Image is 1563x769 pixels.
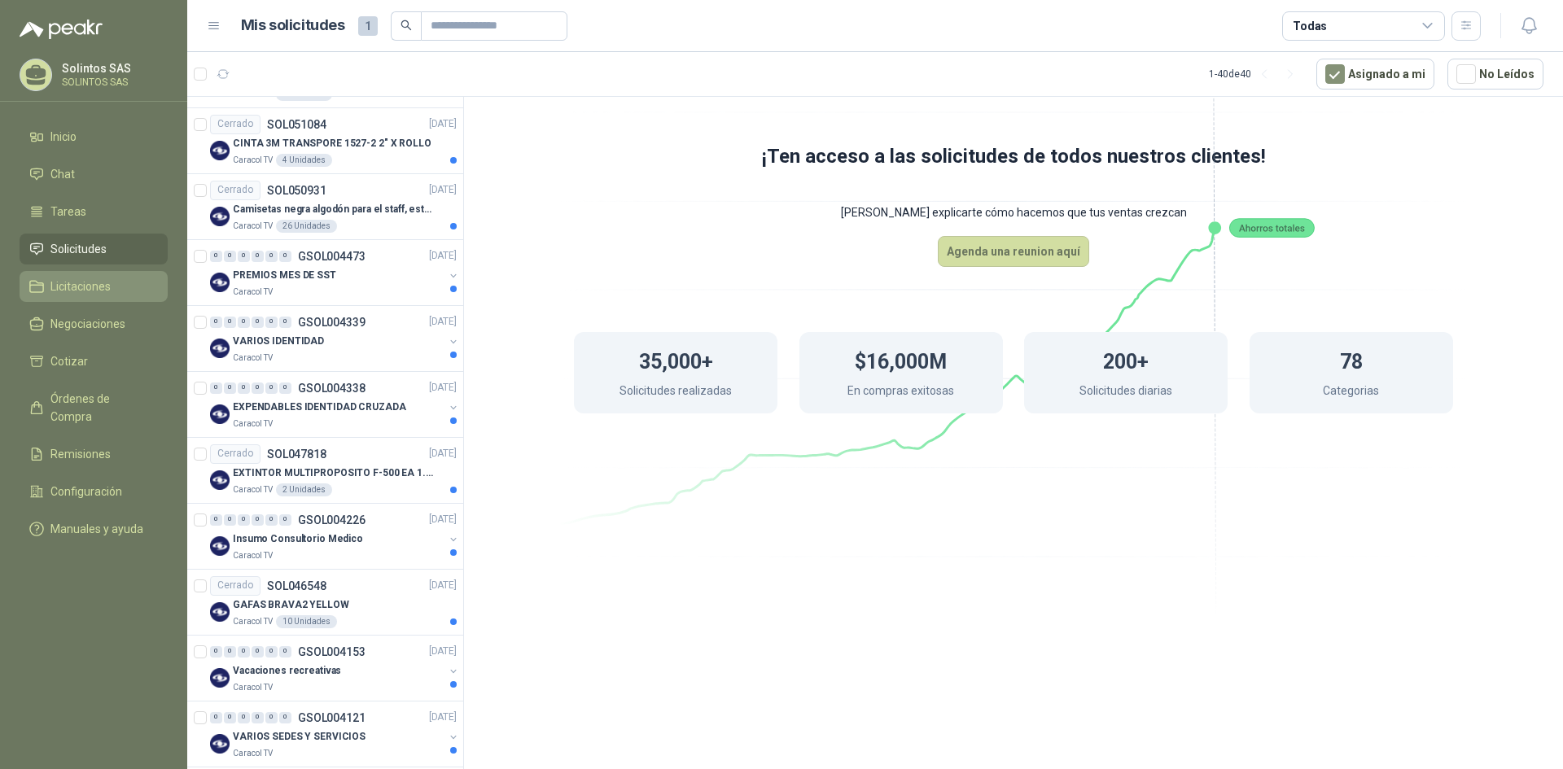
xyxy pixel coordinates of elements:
[20,271,168,302] a: Licitaciones
[210,510,460,562] a: 0 0 0 0 0 0 GSOL004226[DATE] Company LogoInsumo Consultorio MedicoCaracol TV
[252,712,264,723] div: 0
[938,236,1089,267] button: Agenda una reunion aquí
[1209,61,1303,87] div: 1 - 40 de 40
[50,240,107,258] span: Solicitudes
[50,445,111,463] span: Remisiones
[238,514,250,526] div: 0
[265,251,278,262] div: 0
[279,514,291,526] div: 0
[210,141,230,160] img: Company Logo
[50,520,143,538] span: Manuales y ayuda
[210,642,460,694] a: 0 0 0 0 0 0 GSOL004153[DATE] Company LogoVacaciones recreativasCaracol TV
[267,185,326,196] p: SOL050931
[20,196,168,227] a: Tareas
[50,390,152,426] span: Órdenes de Compra
[20,20,103,39] img: Logo peakr
[233,417,273,430] p: Caracol TV
[509,142,1518,173] h1: ¡Ten acceso a las solicitudes de todos nuestros clientes!
[20,476,168,507] a: Configuración
[62,63,164,74] p: Solintos SAS
[276,154,332,167] div: 4 Unidades
[276,483,332,496] div: 2 Unidades
[276,220,337,233] div: 26 Unidades
[210,708,460,760] a: 0 0 0 0 0 0 GSOL004121[DATE] Company LogoVARIOS SEDES Y SERVICIOSCaracol TV
[429,380,457,395] p: [DATE]
[50,165,75,183] span: Chat
[639,342,713,378] h1: 35,000+
[509,189,1518,236] p: [PERSON_NAME] explicarte cómo hacemos que tus ventas crezcan
[20,383,168,432] a: Órdenes de Compra
[238,646,250,658] div: 0
[429,182,457,198] p: [DATE]
[279,646,291,658] div: 0
[233,334,324,349] p: VARIOS IDENTIDAD
[210,115,260,134] div: Cerrado
[50,128,77,146] span: Inicio
[233,286,273,299] p: Caracol TV
[224,382,236,394] div: 0
[620,382,732,404] p: Solicitudes realizadas
[267,448,326,460] p: SOL047818
[224,646,236,658] div: 0
[20,346,168,377] a: Cotizar
[187,174,463,240] a: CerradoSOL050931[DATE] Company LogoCamisetas negra algodón para el staff, estampadas en espalda y...
[429,314,457,330] p: [DATE]
[224,251,236,262] div: 0
[238,712,250,723] div: 0
[187,438,463,504] a: CerradoSOL047818[DATE] Company LogoEXTINTOR MULTIPROPOSITO F-500 EA 1.5 GLCaracol TV2 Unidades
[233,268,336,283] p: PREMIOS MES DE SST
[252,514,264,526] div: 0
[429,248,457,264] p: [DATE]
[1447,59,1543,90] button: No Leídos
[210,536,230,556] img: Company Logo
[1340,342,1363,378] h1: 78
[210,247,460,299] a: 0 0 0 0 0 0 GSOL004473[DATE] Company LogoPREMIOS MES DE SSTCaracol TV
[210,576,260,596] div: Cerrado
[20,439,168,470] a: Remisiones
[233,549,273,562] p: Caracol TV
[429,512,457,527] p: [DATE]
[298,646,366,658] p: GSOL004153
[429,578,457,593] p: [DATE]
[276,615,337,628] div: 10 Unidades
[50,352,88,370] span: Cotizar
[187,570,463,636] a: CerradoSOL046548[DATE] Company LogoGAFAS BRAVA2 YELLOWCaracol TV10 Unidades
[429,644,457,659] p: [DATE]
[279,317,291,328] div: 0
[298,712,366,723] p: GSOL004121
[1103,342,1149,378] h1: 200+
[210,712,222,723] div: 0
[233,531,363,547] p: Insumo Consultorio Medico
[233,202,436,217] p: Camisetas negra algodón para el staff, estampadas en espalda y frente con el logo
[210,404,230,424] img: Company Logo
[20,234,168,264] a: Solicitudes
[233,681,273,694] p: Caracol TV
[267,580,326,592] p: SOL046548
[233,597,349,613] p: GAFAS BRAVA2 YELLOW
[267,119,326,130] p: SOL051084
[298,514,366,526] p: GSOL004226
[298,382,366,394] p: GSOL004338
[265,514,278,526] div: 0
[252,251,264,262] div: 0
[265,646,278,658] div: 0
[210,181,260,200] div: Cerrado
[1323,382,1379,404] p: Categorias
[62,77,164,87] p: SOLINTOS SAS
[210,646,222,658] div: 0
[224,514,236,526] div: 0
[279,712,291,723] div: 0
[210,378,460,430] a: 0 0 0 0 0 0 GSOL004338[DATE] Company LogoEXPENDABLES IDENTIDAD CRUZADACaracol TV
[233,465,436,481] p: EXTINTOR MULTIPROPOSITO F-500 EA 1.5 GL
[401,20,412,31] span: search
[265,317,278,328] div: 0
[241,14,345,37] h1: Mis solicitudes
[429,116,457,132] p: [DATE]
[233,729,366,745] p: VARIOS SEDES Y SERVICIOS
[298,317,366,328] p: GSOL004339
[210,312,460,365] a: 0 0 0 0 0 0 GSOL004339[DATE] Company LogoVARIOS IDENTIDADCaracol TV
[847,382,954,404] p: En compras exitosas
[265,712,278,723] div: 0
[252,382,264,394] div: 0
